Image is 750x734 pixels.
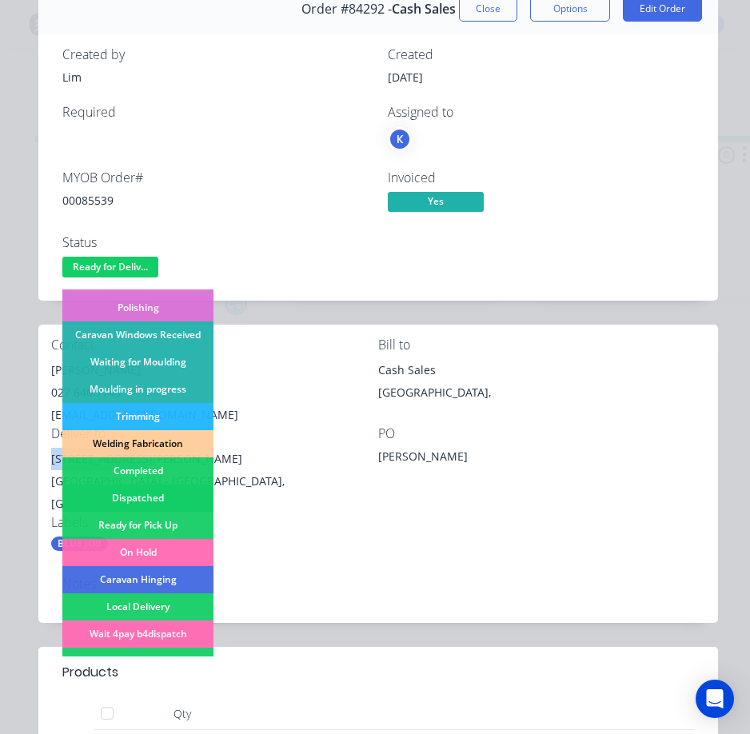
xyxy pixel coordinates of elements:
div: Contact [51,337,378,353]
div: 027 646 7749 [51,381,378,404]
div: Caravan Hinging [62,566,213,593]
div: Invoiced [388,170,694,185]
div: Completed [62,457,213,485]
div: Caravan Windows Received [62,321,213,349]
button: K [388,127,412,151]
div: Created [388,47,694,62]
div: MYOB Order # [62,170,369,185]
div: 00085539 [62,192,369,209]
div: Required [62,105,369,120]
div: Trimming [62,403,213,430]
div: Dispatched [62,485,213,512]
div: Wait 4pay b4dispatch [62,620,213,648]
div: [GEOGRAPHIC_DATA], [378,381,705,404]
div: [PERSON_NAME]027 646 7749[EMAIL_ADDRESS][DOMAIN_NAME] [51,359,378,426]
div: [STREET_ADDRESS][PERSON_NAME] [51,448,378,470]
span: [DATE] [388,70,423,85]
div: [EMAIL_ADDRESS][DOMAIN_NAME] [51,404,378,426]
div: On Hold [62,539,213,566]
span: Cash Sales [392,2,456,17]
span: Yes [388,192,484,212]
div: Welding Fabrication [62,430,213,457]
div: Polishing [62,294,213,321]
div: BLUE JOB [51,537,108,551]
div: Local Delivery on Board [62,648,213,675]
div: Ready for Pick Up [62,512,213,539]
div: Products [62,663,118,682]
div: Lim [62,69,369,86]
div: Moulding in progress [62,376,213,403]
div: Created by [62,47,369,62]
div: Open Intercom Messenger [696,680,734,718]
div: Qty [134,698,230,730]
div: Cash Sales[GEOGRAPHIC_DATA], [378,359,705,410]
div: Local Delivery [62,593,213,620]
div: Notes [62,576,694,592]
div: [GEOGRAPHIC_DATA] - [GEOGRAPHIC_DATA], [GEOGRAPHIC_DATA], 4312 [51,470,378,515]
div: Deliver to [51,426,378,441]
div: Cash Sales [378,359,705,381]
span: Ready for Deliv... [62,257,158,277]
div: [STREET_ADDRESS][PERSON_NAME][GEOGRAPHIC_DATA] - [GEOGRAPHIC_DATA], [GEOGRAPHIC_DATA], 4312 [51,448,378,515]
div: [PERSON_NAME] [51,359,378,381]
div: Bill to [378,337,705,353]
button: Ready for Deliv... [62,257,158,281]
div: PO [378,426,705,441]
div: Status [62,235,369,250]
div: Waiting for Moulding [62,349,213,376]
div: Labels [51,515,378,530]
div: Assigned to [388,105,694,120]
div: [PERSON_NAME] [378,448,578,470]
span: Order #84292 - [301,2,392,17]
